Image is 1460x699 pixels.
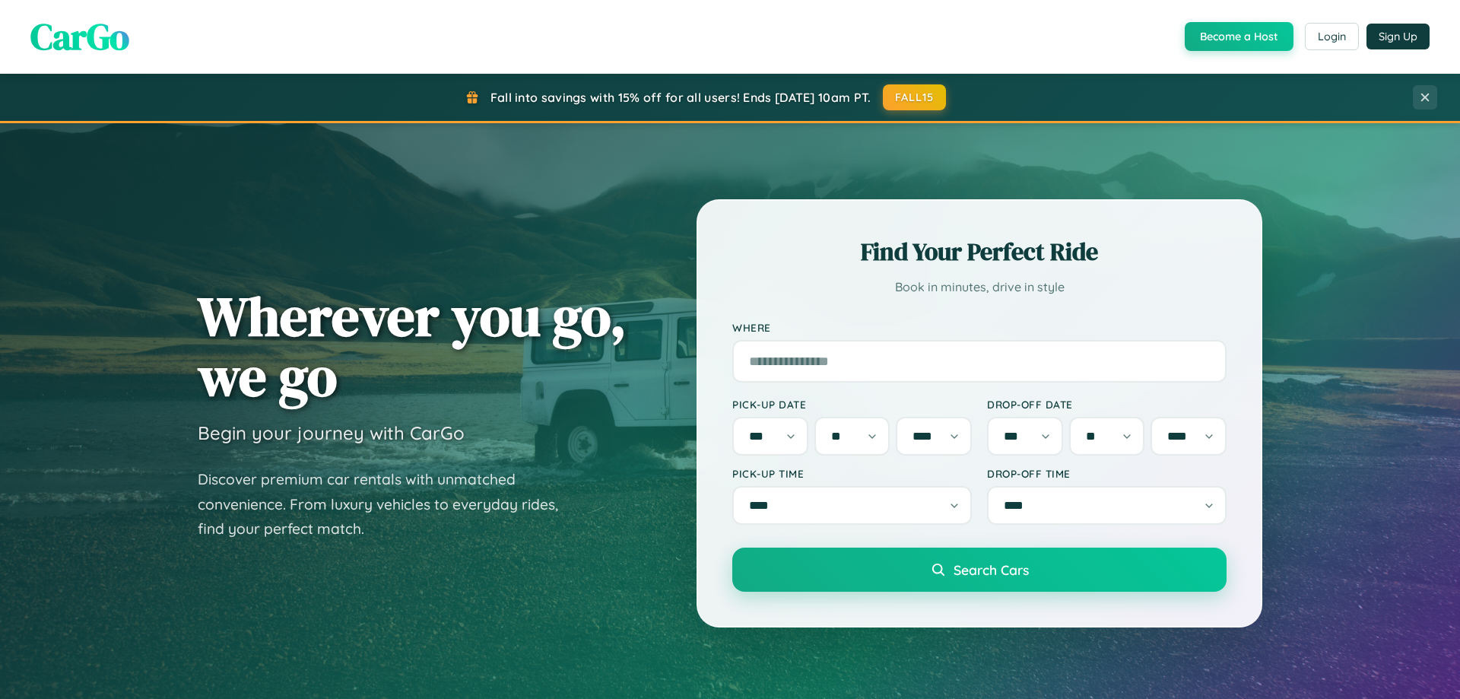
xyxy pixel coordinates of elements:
button: FALL15 [883,84,947,110]
span: Search Cars [954,561,1029,578]
p: Book in minutes, drive in style [732,276,1227,298]
h1: Wherever you go, we go [198,286,627,406]
h2: Find Your Perfect Ride [732,235,1227,268]
label: Drop-off Date [987,398,1227,411]
button: Become a Host [1185,22,1293,51]
p: Discover premium car rentals with unmatched convenience. From luxury vehicles to everyday rides, ... [198,467,578,542]
span: CarGo [30,11,129,62]
button: Sign Up [1366,24,1430,49]
h3: Begin your journey with CarGo [198,421,465,444]
label: Where [732,321,1227,334]
label: Pick-up Time [732,467,972,480]
button: Login [1305,23,1359,50]
span: Fall into savings with 15% off for all users! Ends [DATE] 10am PT. [490,90,871,105]
label: Pick-up Date [732,398,972,411]
button: Search Cars [732,548,1227,592]
label: Drop-off Time [987,467,1227,480]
